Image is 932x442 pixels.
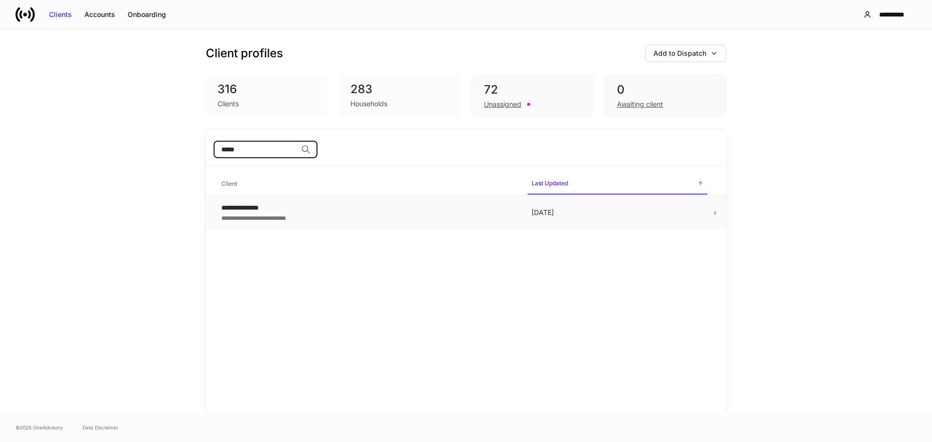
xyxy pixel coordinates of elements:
div: Onboarding [128,10,166,19]
div: Households [350,99,387,109]
button: Clients [43,7,78,22]
a: Data Disclaimer [83,424,118,431]
div: 0Awaiting client [605,74,726,117]
button: Add to Dispatch [645,45,726,62]
p: [DATE] [532,208,703,217]
div: 316 [217,82,316,97]
div: Add to Dispatch [653,49,706,58]
div: 283 [350,82,449,97]
span: Last Updated [528,174,707,195]
div: Unassigned [484,99,521,109]
div: 0 [617,82,714,98]
h6: Client [221,179,237,188]
span: © 2025 OneAdvisory [16,424,63,431]
div: Accounts [84,10,115,19]
h6: Last Updated [532,179,568,188]
div: Clients [49,10,72,19]
span: Client [217,174,520,194]
div: Awaiting client [617,99,663,109]
button: Onboarding [121,7,172,22]
button: Accounts [78,7,121,22]
div: 72Unassigned [472,74,593,117]
div: Clients [217,99,239,109]
div: 72 [484,82,581,98]
h3: Client profiles [206,46,283,61]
